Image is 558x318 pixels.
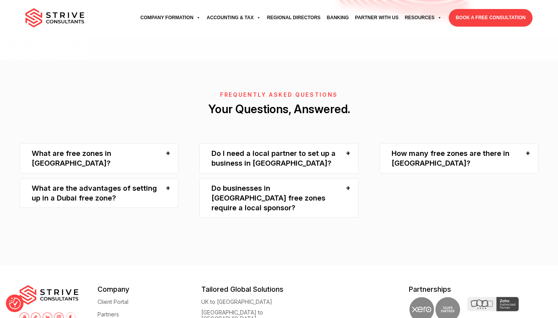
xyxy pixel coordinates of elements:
a: Partner with Us [352,7,402,29]
a: Partners [98,311,119,317]
img: main-logo.svg [25,8,84,28]
a: Resources [402,7,445,29]
a: BOOK A FREE CONSULTATION [449,9,533,27]
img: main-logo.svg [20,285,78,305]
div: What are the advantages of setting up in a Dubai free zone? [20,178,179,208]
h5: Company [98,285,201,293]
img: Zoho Partner [467,297,519,311]
a: Regional Directors [264,7,324,29]
h5: Partnerships [409,285,538,293]
a: Company Formation [137,7,204,29]
button: Consent Preferences [9,298,21,309]
div: What are free zones in [GEOGRAPHIC_DATA]? [20,143,179,173]
h5: Tailored Global Solutions [201,285,305,293]
div: Do I need a local partner to set up a business in [GEOGRAPHIC_DATA]? [199,143,358,173]
a: Client Portal [98,299,128,305]
a: UK to [GEOGRAPHIC_DATA] [201,299,272,305]
div: How many free zones are there in [GEOGRAPHIC_DATA]? [379,143,538,173]
img: Revisit consent button [9,298,21,309]
a: Accounting & Tax [204,7,264,29]
a: Banking [324,7,352,29]
div: Do businesses in [GEOGRAPHIC_DATA] free zones require a local sponsor? [199,178,358,218]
